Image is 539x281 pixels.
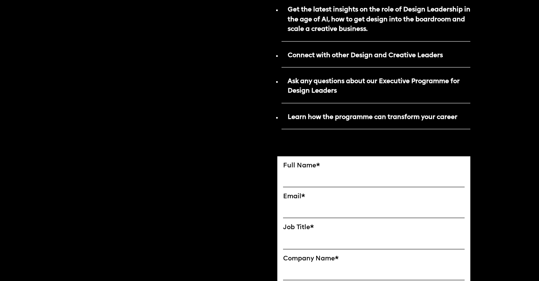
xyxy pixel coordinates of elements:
[288,6,470,32] strong: Get the latest insights on the role of Design Leadership in the age of AI, how to get design into...
[288,52,443,59] strong: Connect with other Design and Creative Leaders
[283,255,465,263] label: Company Name
[288,114,457,120] strong: Learn how the programme can transform your career
[283,193,465,201] label: Email
[288,78,460,94] strong: Ask any questions about our Executive Programme for Design Leaders
[283,162,465,170] label: Full Name
[283,224,465,231] label: Job Title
